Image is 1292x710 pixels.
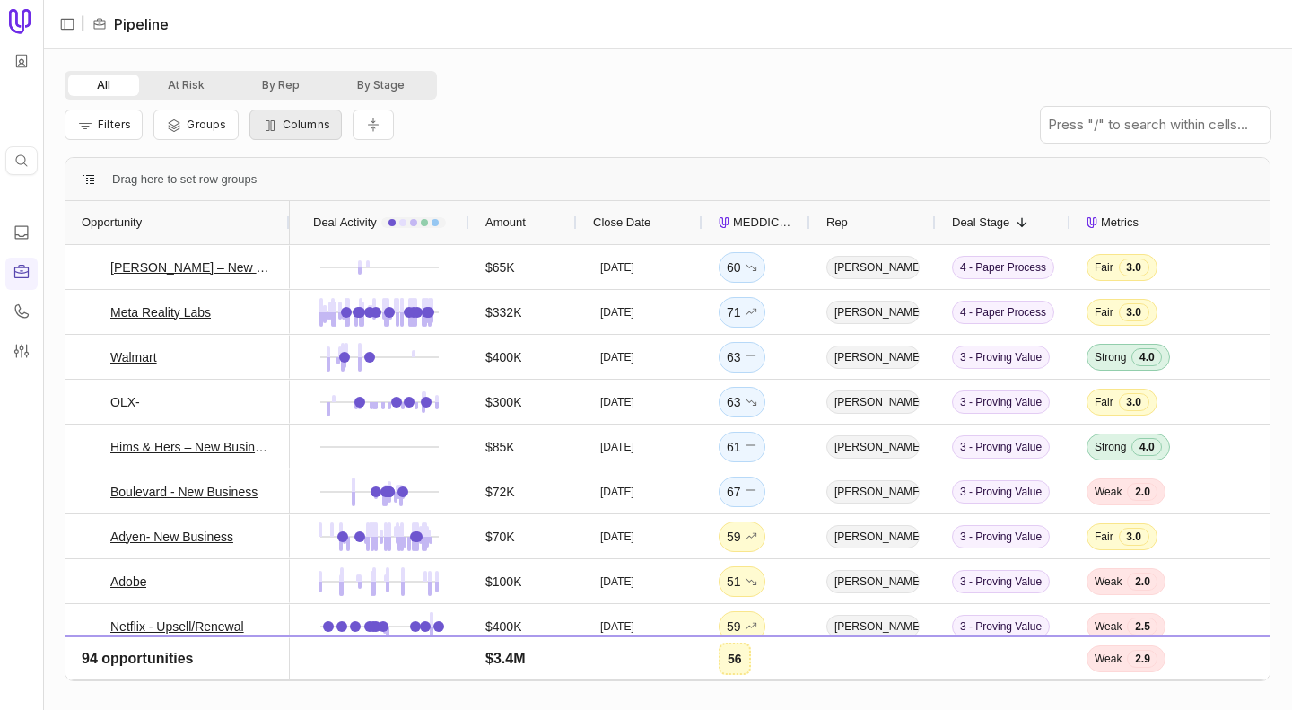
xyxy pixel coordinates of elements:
time: [DATE] [600,530,634,544]
span: [PERSON_NAME] [826,390,920,414]
a: Jobber - New Business [110,661,240,682]
span: Opportunity [82,212,142,233]
button: Group Pipeline [153,110,238,140]
div: MEDDICC Score [719,201,794,244]
a: Adobe [110,571,146,592]
div: 67 [727,481,757,503]
span: Fair [1095,260,1113,275]
time: [DATE] [600,485,634,499]
span: 3.0 [1119,528,1149,546]
a: Adyen- New Business [110,526,233,548]
span: Groups [187,118,226,131]
span: Deal Activity [313,212,377,233]
span: [PERSON_NAME] [826,480,920,504]
span: [PERSON_NAME] [826,346,920,369]
span: 3 - Proving Value [952,660,1050,683]
span: 3 - Proving Value [952,480,1050,504]
span: | [81,13,85,35]
span: 4.0 [1131,348,1162,366]
span: 3.0 [1119,259,1149,276]
div: 67 [727,661,757,682]
span: 2.0 [1127,483,1157,501]
span: 3.0 [1119,393,1149,411]
span: [PERSON_NAME] [826,301,920,324]
button: At Risk [139,75,233,96]
span: Fair [1095,395,1113,409]
div: 63 [727,346,757,368]
time: [DATE] [600,574,634,589]
span: [PERSON_NAME] [826,525,920,548]
span: 3 - Proving Value [952,525,1050,548]
button: By Rep [233,75,328,96]
time: [DATE] [600,260,634,275]
a: OLX- [110,391,140,413]
div: $65K [485,257,515,278]
button: By Stage [328,75,433,96]
time: [DATE] [600,619,634,634]
button: Columns [249,110,342,140]
span: Filters [98,118,131,131]
span: Weak [1095,574,1122,589]
span: No change [745,346,757,368]
span: [PERSON_NAME] [826,435,920,459]
span: Metrics [1101,212,1139,233]
time: [DATE] [600,664,634,679]
div: $72K [485,481,515,503]
div: $400K [485,616,521,637]
span: Weak [1095,485,1122,499]
button: Filter Pipeline [65,110,143,140]
button: All [68,75,139,96]
span: No change [745,436,757,458]
span: Columns [283,118,330,131]
time: [DATE] [600,350,634,364]
div: 63 [727,391,757,413]
span: Fair [1095,664,1113,679]
div: $85K [485,436,515,458]
a: Meta Reality Labs [110,302,211,323]
span: 4 - Paper Process [952,301,1054,324]
span: [PERSON_NAME] [826,615,920,638]
span: Weak [1095,619,1122,634]
span: MEDDICC Score [733,212,794,233]
span: Amount [485,212,526,233]
div: 59 [727,616,757,637]
button: Expand sidebar [54,11,81,38]
span: 4 - Paper Process [952,256,1054,279]
div: 71 [727,302,757,323]
div: 60 [727,257,757,278]
span: Deal Stage [952,212,1009,233]
span: [PERSON_NAME] [826,256,920,279]
span: Strong [1095,440,1126,454]
span: Fair [1095,305,1113,320]
button: Collapse all rows [353,110,394,141]
time: [DATE] [600,305,634,320]
span: 3.0 [1119,662,1149,680]
span: Rep [826,212,848,233]
button: Workspace [8,48,35,75]
div: $400K [485,346,521,368]
input: Press "/" to search within cells... [1041,107,1270,143]
span: 3 - Proving Value [952,615,1050,638]
span: No change [745,481,757,503]
div: 59 [727,526,757,548]
a: [PERSON_NAME] – New Business [110,257,274,278]
time: [DATE] [600,440,634,454]
time: [DATE] [600,395,634,409]
span: [PERSON_NAME] [826,570,920,593]
span: 3.0 [1119,303,1149,321]
div: $332K [485,302,521,323]
span: 3 - Proving Value [952,346,1050,369]
span: 3 - Proving Value [952,435,1050,459]
span: 4.0 [1131,438,1162,456]
a: Walmart [110,346,157,368]
div: 51 [727,571,757,592]
span: 3 - Proving Value [952,390,1050,414]
a: Hims & Hers – New Business [110,436,274,458]
div: $300K [485,391,521,413]
div: $100K [485,571,521,592]
span: 2.5 [1127,618,1157,635]
div: Row Groups [112,169,257,190]
a: Boulevard - New Business [110,481,258,503]
span: Close Date [593,212,650,233]
span: Fair [1095,530,1113,544]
